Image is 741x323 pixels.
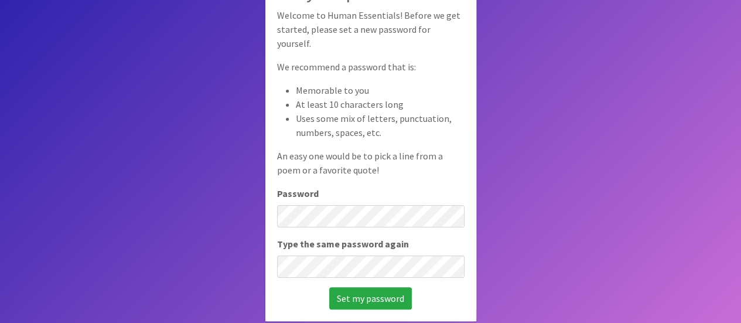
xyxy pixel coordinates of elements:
[277,8,465,50] p: Welcome to Human Essentials! Before we get started, please set a new password for yourself.
[277,60,465,74] p: We recommend a password that is:
[296,97,465,111] li: At least 10 characters long
[296,111,465,140] li: Uses some mix of letters, punctuation, numbers, spaces, etc.
[277,237,409,251] label: Type the same password again
[277,149,465,177] p: An easy one would be to pick a line from a poem or a favorite quote!
[329,287,412,310] input: Set my password
[277,186,319,200] label: Password
[296,83,465,97] li: Memorable to you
